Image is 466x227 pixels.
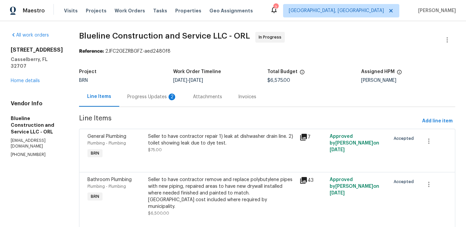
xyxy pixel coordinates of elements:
div: Seller to have contractor remove and replace polybutylene pipes with new piping, repaired areas t... [148,176,295,210]
span: [PERSON_NAME] [415,7,456,14]
span: Properties [175,7,201,14]
div: 43 [299,176,326,184]
h5: Casselberry, FL 32707 [11,56,63,69]
span: BRN [88,150,102,157]
a: All work orders [11,33,49,38]
h4: Vendor Info [11,100,63,107]
div: Line Items [87,93,111,100]
button: Add line item [419,115,455,127]
span: General Plumbing [87,134,126,139]
span: BRN [79,78,88,83]
h5: Assigned HPM [361,69,395,74]
h2: [STREET_ADDRESS] [11,47,63,53]
div: 2JFC2GEZRBGFZ-aed2480f8 [79,48,455,55]
h5: Total Budget [267,69,297,74]
h5: Work Order Timeline [173,69,221,74]
a: Home details [11,78,40,83]
h5: Blueline Construction and Service LLC - ORL [11,115,63,135]
p: [EMAIL_ADDRESS][DOMAIN_NAME] [11,138,63,149]
span: Blueline Construction and Service LLC - ORL [79,32,250,40]
span: Projects [86,7,107,14]
div: 2 [169,94,175,100]
span: Plumbing - Plumbing [87,184,126,188]
span: Geo Assignments [209,7,253,14]
span: Tasks [153,8,167,13]
span: Plumbing - Plumbing [87,141,126,145]
span: $6,575.00 [267,78,290,83]
span: [GEOGRAPHIC_DATA], [GEOGRAPHIC_DATA] [289,7,384,14]
span: Line Items [79,115,419,127]
span: $6,500.00 [148,211,169,215]
span: - [173,78,203,83]
div: [PERSON_NAME] [361,78,455,83]
b: Reference: [79,49,104,54]
div: 7 [299,133,326,141]
p: [PHONE_NUMBER] [11,152,63,158]
div: Seller to have contractor repair 1) leak at dishwasher drain line. 2) toilet showing leak due to ... [148,133,295,147]
span: Visits [64,7,78,14]
span: $75.00 [148,148,162,152]
span: BRN [88,193,102,200]
span: Bathroom Plumbing [87,177,132,182]
h5: Project [79,69,96,74]
span: The total cost of line items that have been proposed by Opendoor. This sum includes line items th... [299,69,305,78]
div: 2 [273,4,278,11]
div: Attachments [193,94,222,100]
span: Approved by [PERSON_NAME] on [330,134,379,152]
div: Progress Updates [127,94,177,100]
span: Work Orders [115,7,145,14]
span: [DATE] [330,148,345,152]
span: The hpm assigned to this work order. [397,69,402,78]
div: Invoices [238,94,256,100]
span: Accepted [394,178,416,185]
span: Maestro [23,7,45,14]
span: [DATE] [189,78,203,83]
span: In Progress [259,34,284,41]
span: Add line item [422,117,453,125]
span: [DATE] [330,191,345,195]
span: [DATE] [173,78,187,83]
span: Accepted [394,135,416,142]
span: Approved by [PERSON_NAME] on [330,177,379,195]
